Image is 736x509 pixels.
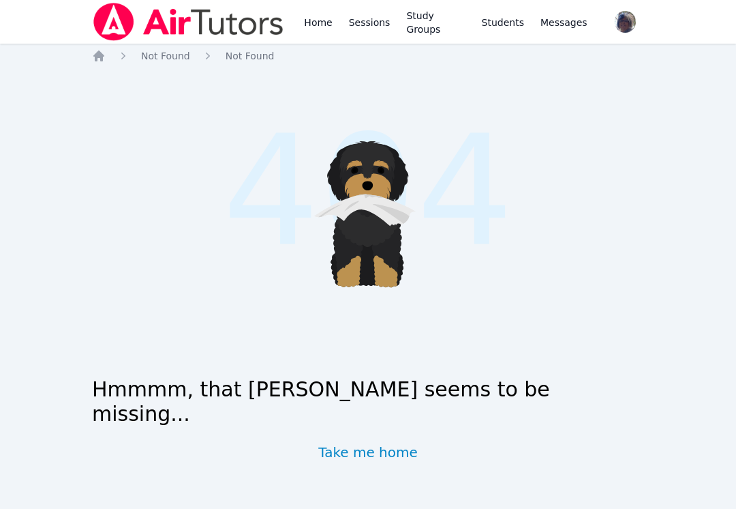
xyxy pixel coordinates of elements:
[540,16,587,29] span: Messages
[222,76,513,306] span: 404
[92,49,644,63] nav: Breadcrumb
[141,49,190,63] a: Not Found
[226,50,275,61] span: Not Found
[92,377,644,426] h1: Hmmmm, that [PERSON_NAME] seems to be missing...
[226,49,275,63] a: Not Found
[141,50,190,61] span: Not Found
[92,3,285,41] img: Air Tutors
[318,443,418,462] a: Take me home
